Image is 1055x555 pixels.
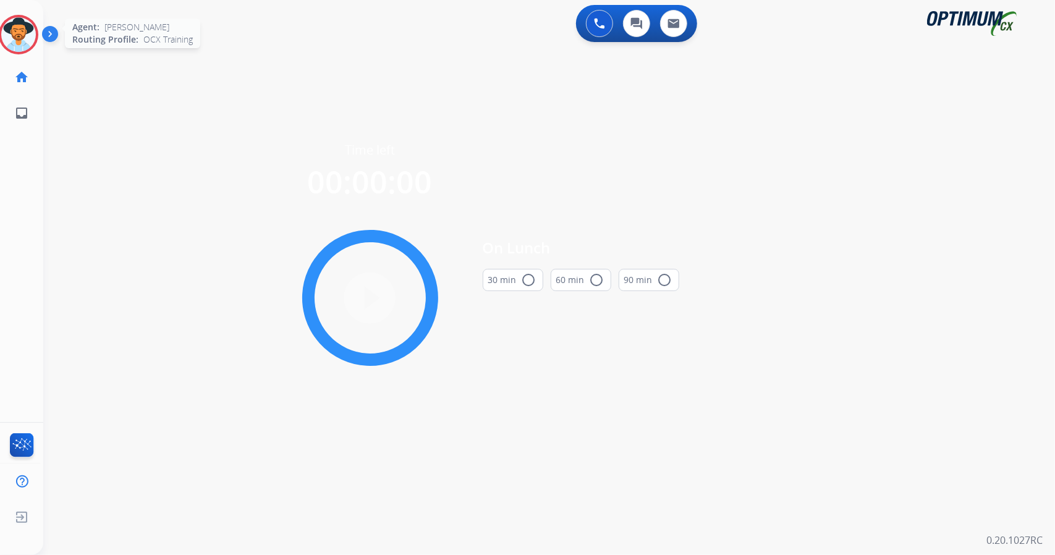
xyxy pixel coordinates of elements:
p: 0.20.1027RC [986,533,1043,548]
span: Time left [345,142,395,159]
span: Agent: [72,21,100,33]
mat-icon: radio_button_unchecked [658,273,672,287]
span: 00:00:00 [308,161,433,203]
span: Routing Profile: [72,33,138,46]
mat-icon: radio_button_unchecked [522,273,536,287]
span: OCX Training [143,33,193,46]
mat-icon: radio_button_unchecked [590,273,604,287]
img: avatar [1,17,36,52]
button: 30 min [483,269,543,291]
button: 90 min [619,269,679,291]
button: 60 min [551,269,611,291]
span: [PERSON_NAME] [104,21,169,33]
span: On Lunch [483,237,679,259]
mat-icon: home [14,70,29,85]
mat-icon: inbox [14,106,29,121]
